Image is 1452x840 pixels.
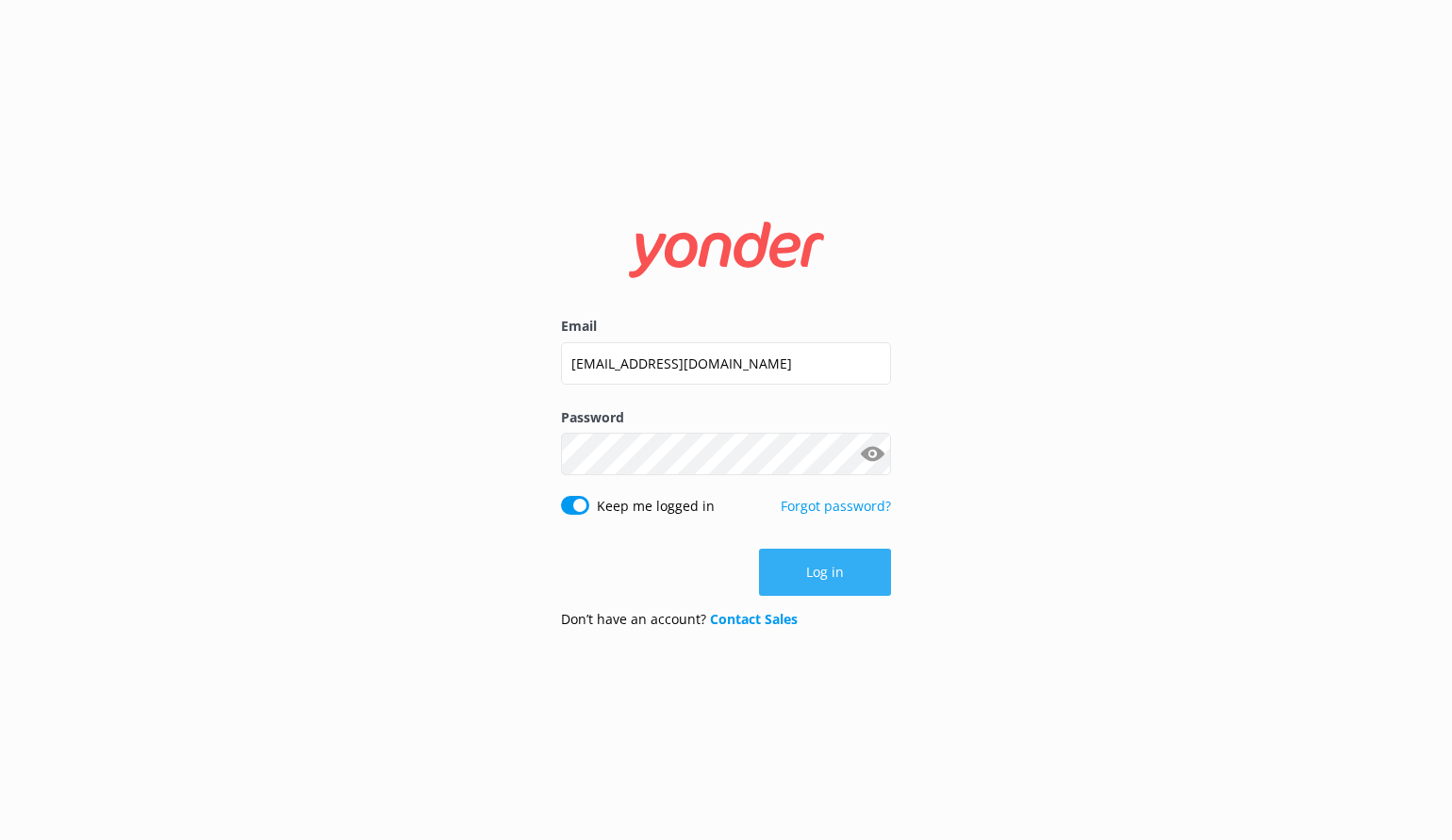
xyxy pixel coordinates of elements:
[853,436,891,473] button: Show password
[561,316,891,337] label: Email
[561,342,891,385] input: user@emailaddress.com
[781,497,891,515] a: Forgot password?
[597,496,715,517] label: Keep me logged in
[561,407,891,428] label: Password
[710,610,798,628] a: Contact Sales
[561,609,798,630] p: Don’t have an account?
[759,549,891,596] button: Log in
